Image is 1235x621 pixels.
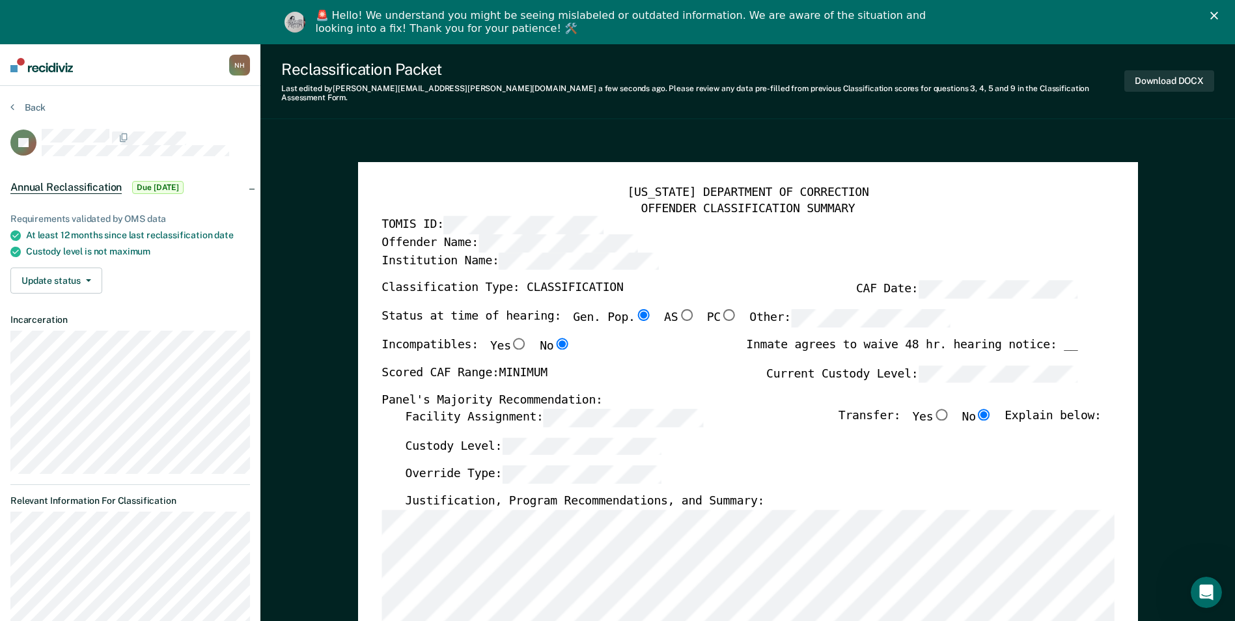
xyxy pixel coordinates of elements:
[490,337,528,354] label: Yes
[109,246,150,256] span: maximum
[405,494,764,510] label: Justification, Program Recommendations, and Summary:
[1191,577,1222,608] iframe: Intercom live chat
[281,60,1124,79] div: Reclassification Packet
[918,281,1077,299] input: CAF Date:
[706,309,737,327] label: PC
[478,234,637,253] input: Offender Name:
[543,408,702,426] input: Facility Assignment:
[962,408,992,426] label: No
[933,408,950,420] input: Yes
[502,437,661,455] input: Custody Level:
[26,230,250,241] div: At least 12 months since last reclassification
[10,314,250,325] dt: Incarceration
[502,465,661,484] input: Override Type:
[405,408,702,426] label: Facility Assignment:
[540,337,570,354] label: No
[1124,70,1214,92] button: Download DOCX
[766,365,1077,383] label: Current Custody Level:
[382,186,1114,201] div: [US_STATE] DEPARTMENT OF CORRECTION
[405,465,661,484] label: Override Type:
[499,252,658,270] input: Institution Name:
[635,309,652,321] input: Gen. Pop.
[10,268,102,294] button: Update status
[405,437,661,455] label: Custody Level:
[510,337,527,349] input: Yes
[382,393,1077,409] div: Panel's Majority Recommendation:
[573,309,652,327] label: Gen. Pop.
[598,84,665,93] span: a few seconds ago
[132,181,184,194] span: Due [DATE]
[382,252,658,270] label: Institution Name:
[856,281,1077,299] label: CAF Date:
[912,408,950,426] label: Yes
[918,365,1077,383] input: Current Custody Level:
[678,309,695,321] input: AS
[749,309,951,327] label: Other:
[316,9,930,35] div: 🚨 Hello! We understand you might be seeing mislabeled or outdated information. We are aware of th...
[382,337,570,365] div: Incompatibles:
[443,216,603,234] input: TOMIS ID:
[746,337,1077,365] div: Inmate agrees to waive 48 hr. hearing notice: __
[382,281,623,299] label: Classification Type: CLASSIFICATION
[839,408,1102,437] div: Transfer: Explain below:
[10,102,46,113] button: Back
[721,309,738,321] input: PC
[229,55,250,76] div: N H
[10,214,250,225] div: Requirements validated by OMS data
[281,84,1124,103] div: Last edited by [PERSON_NAME][EMAIL_ADDRESS][PERSON_NAME][DOMAIN_NAME] . Please review any data pr...
[1210,12,1223,20] div: Close
[791,309,951,327] input: Other:
[26,246,250,257] div: Custody level is not
[284,12,305,33] img: Profile image for Kim
[382,365,548,383] label: Scored CAF Range: MINIMUM
[976,408,993,420] input: No
[382,216,603,234] label: TOMIS ID:
[214,230,233,240] span: date
[553,337,570,349] input: No
[382,234,638,253] label: Offender Name:
[10,495,250,506] dt: Relevant Information For Classification
[229,55,250,76] button: NH
[382,309,951,338] div: Status at time of hearing:
[10,181,122,194] span: Annual Reclassification
[664,309,695,327] label: AS
[382,200,1114,216] div: OFFENDER CLASSIFICATION SUMMARY
[10,58,73,72] img: Recidiviz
